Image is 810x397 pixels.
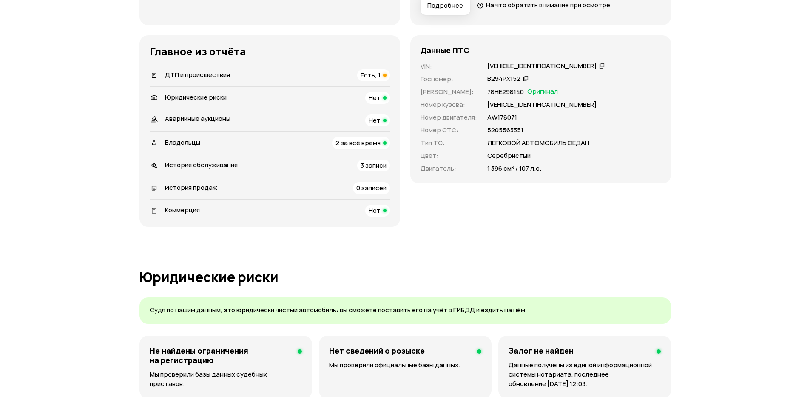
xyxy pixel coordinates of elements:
p: Госномер : [421,74,477,84]
p: Судя по нашим данным, это юридически чистый автомобиль: вы сможете поставить его на учёт в ГИБДД ... [150,306,661,315]
p: 78НЕ298140 [487,87,524,97]
span: ДТП и происшествия [165,70,230,79]
p: Мы проверили базы данных судебных приставов. [150,370,302,388]
h3: Главное из отчёта [150,46,390,57]
p: Номер кузова : [421,100,477,109]
span: Юридические риски [165,93,227,102]
p: [VEHICLE_IDENTIFICATION_NUMBER] [487,100,597,109]
span: История продаж [165,183,217,192]
span: Подробнее [427,1,463,10]
div: [VEHICLE_IDENTIFICATION_NUMBER] [487,62,597,71]
p: VIN : [421,62,477,71]
p: 1 396 см³ / 107 л.с. [487,164,541,173]
p: Тип ТС : [421,138,477,148]
span: Нет [369,93,381,102]
h4: Залог не найден [509,346,574,355]
a: На что обратить внимание при осмотре [477,0,611,9]
h4: Нет сведений о розыске [329,346,425,355]
span: 0 записей [356,183,387,192]
div: В294РХ152 [487,74,520,83]
span: 3 записи [361,161,387,170]
p: Двигатель : [421,164,477,173]
p: АW178071 [487,113,517,122]
h1: Юридические риски [139,269,671,285]
p: Номер двигателя : [421,113,477,122]
p: Мы проверили официальные базы данных. [329,360,481,370]
span: На что обратить внимание при осмотре [486,0,610,9]
span: История обслуживания [165,160,238,169]
p: Серебристый [487,151,531,160]
p: 5205563351 [487,126,523,135]
p: Номер СТС : [421,126,477,135]
span: 2 за всё время [335,138,381,147]
p: Данные получены из единой информационной системы нотариата, последнее обновление [DATE] 12:03. [509,360,661,388]
h4: Не найдены ограничения на регистрацию [150,346,291,365]
span: Есть, 1 [361,71,381,80]
span: Владельцы [165,138,200,147]
p: [PERSON_NAME] : [421,87,477,97]
h4: Данные ПТС [421,46,469,55]
p: Цвет : [421,151,477,160]
span: Коммерция [165,206,200,214]
p: ЛЕГКОВОЙ АВТОМОБИЛЬ СЕДАН [487,138,589,148]
span: Оригинал [527,87,558,97]
span: Нет [369,206,381,215]
span: Нет [369,116,381,125]
span: Аварийные аукционы [165,114,230,123]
